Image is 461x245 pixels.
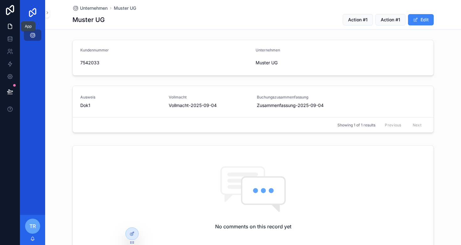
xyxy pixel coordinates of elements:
span: Buchungszusammenfassung [257,95,338,100]
span: Unternehmen [256,48,280,52]
span: Vollmacht [169,95,250,100]
h1: Muster UG [72,15,105,24]
a: AusweisDok1VollmachtVollmacht-2025-09-04BuchungszusammenfassungZusammenfassung-2025-09-04 [73,86,433,117]
div: scrollable content [20,25,45,49]
button: Edit [408,14,434,25]
span: Muster UG [256,60,426,66]
img: App logo [28,8,38,18]
span: 7542033 [80,60,251,66]
span: Showing 1 of 1 results [337,123,375,128]
span: Dok1 [80,102,90,109]
a: Unternehmen [72,5,108,11]
span: Vollmacht-2025-09-04 [169,102,217,109]
button: Action #1 [343,14,373,25]
span: Ausweis [80,95,161,100]
button: Action #1 [375,14,405,25]
span: Action #1 [348,17,368,23]
span: TR [29,222,36,230]
span: Kundennummer [80,48,109,52]
h2: No comments on this record yet [215,223,291,230]
span: Action #1 [381,17,400,23]
div: App [25,24,32,29]
span: Zusammenfassung-2025-09-04 [257,102,324,109]
span: Unternehmen [80,5,108,11]
a: Muster UG [114,5,136,11]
